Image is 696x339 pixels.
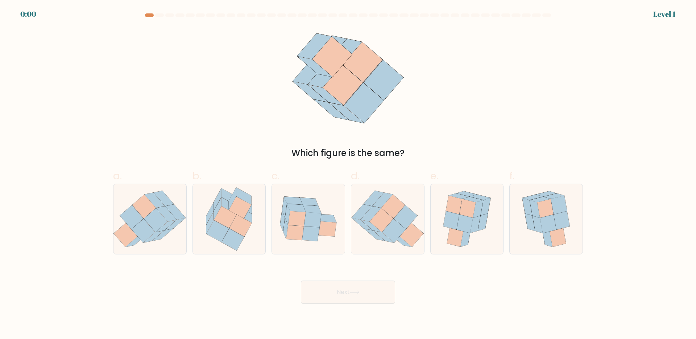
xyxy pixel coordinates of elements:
div: Level 1 [653,9,676,20]
span: b. [192,169,201,183]
span: c. [272,169,279,183]
span: e. [430,169,438,183]
span: d. [351,169,360,183]
div: 0:00 [20,9,36,20]
span: a. [113,169,122,183]
span: f. [509,169,514,183]
div: Which figure is the same? [117,147,579,160]
button: Next [301,281,395,304]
